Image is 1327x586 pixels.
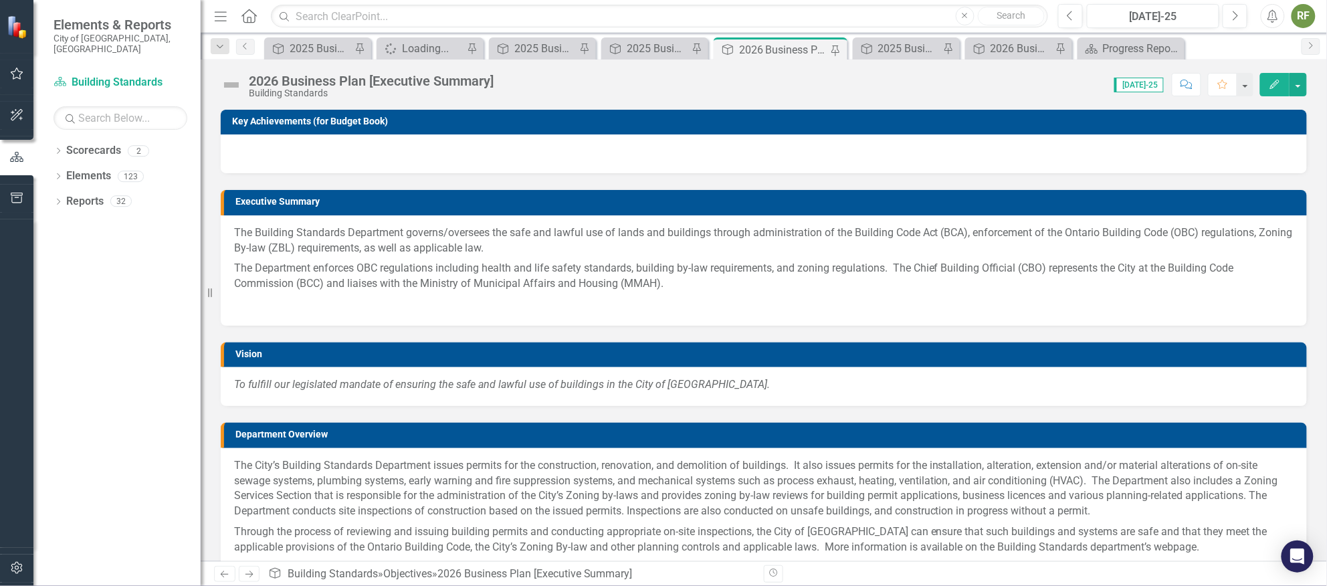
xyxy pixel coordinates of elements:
div: 2026 Business Plan [Executive Summary] [739,41,827,58]
input: Search ClearPoint... [271,5,1048,28]
a: Building Standards [288,567,378,580]
img: ClearPoint Strategy [7,15,30,39]
a: Reports [66,194,104,209]
button: [DATE]-25 [1087,4,1219,28]
button: RF [1292,4,1316,28]
span: [DATE]-25 [1114,78,1164,92]
div: » » [268,567,754,582]
h3: Key Achievements (for Budget Book) [232,116,1300,126]
span: Search [997,10,1025,21]
div: 123 [118,171,144,182]
div: 2025 Business Plan [Objective #1] [514,40,576,57]
div: 2 [128,145,149,157]
a: 2025 Business Plan [Objective #1] [492,40,576,57]
a: Progress Report Dashboard [1081,40,1181,57]
p: Through the process of reviewing and issuing building permits and conducting appropriate on-site ... [234,522,1294,555]
input: Search Below... [54,106,187,130]
button: Search [978,7,1045,25]
a: Loading... [380,40,464,57]
div: Building Standards [249,88,494,98]
div: Progress Report Dashboard [1103,40,1181,57]
img: Not Defined [221,74,242,96]
h3: Vision [235,349,1300,359]
div: 2025 Business Plan [Objective #2] [878,40,940,57]
h3: Department Overview [235,429,1300,440]
p: The Building Standards Department governs/oversees the safe and lawful use of lands and buildings... [234,225,1294,259]
a: 2025 Business Plan [Objective #2] [856,40,940,57]
a: Building Standards [54,75,187,90]
div: Open Intercom Messenger [1282,541,1314,573]
div: 2025 Business Plan [Objective #3] [290,40,351,57]
p: The City’s Building Standards Department issues permits for the construction, renovation, and dem... [234,458,1294,522]
div: 2026 Business Plan [Executive Summary] [249,74,494,88]
span: Elements & Reports [54,17,187,33]
div: 2026 Business Plan [Executive Summary] [437,567,633,580]
p: The Department enforces OBC regulations including health and life safety standards, building by-l... [234,258,1294,294]
a: Scorecards [66,143,121,159]
div: Loading... [402,40,464,57]
div: [DATE]-25 [1092,9,1215,25]
h3: Executive Summary [235,197,1300,207]
a: Elements [66,169,111,184]
div: 32 [110,196,132,207]
a: 2025 Business Plan [Executive Summary] [605,40,688,57]
div: 2025 Business Plan [Executive Summary] [627,40,688,57]
small: City of [GEOGRAPHIC_DATA], [GEOGRAPHIC_DATA] [54,33,187,55]
em: To fulfill our legislated mandate of ensuring the safe and lawful use of buildings in the City of... [234,378,770,391]
a: 2025 Business Plan [Objective #3] [268,40,351,57]
div: 2026 Business Plan [Objective #1] [991,40,1052,57]
a: 2026 Business Plan [Objective #1] [968,40,1052,57]
a: Objectives [383,567,432,580]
